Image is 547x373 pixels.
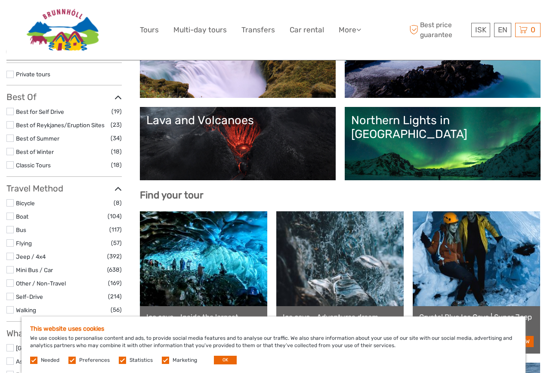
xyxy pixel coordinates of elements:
[108,278,122,288] span: (169)
[16,253,46,260] a: Jeep / 4x4
[107,265,122,275] span: (638)
[283,313,397,321] a: Ice cave - Adventures dream
[99,13,109,24] button: Open LiveChat chat widget
[108,211,122,221] span: (104)
[16,280,66,287] a: Other / Non-Travel
[12,15,97,22] p: We're away right now. Please check back later!
[351,113,534,141] div: Northern Lights in [GEOGRAPHIC_DATA]
[475,25,486,34] span: ISK
[140,24,159,36] a: Tours
[146,113,329,174] a: Lava and Volcanoes
[16,135,59,142] a: Best of Summer
[6,328,122,339] h3: What do you want to see?
[22,317,525,373] div: We use cookies to personalise content and ads, to provide social media features and to analyse ou...
[16,293,43,300] a: Self-Drive
[16,358,30,365] a: Askja
[16,240,32,247] a: Flying
[16,307,36,313] a: Walking
[16,108,64,115] a: Best for Self Drive
[109,225,122,235] span: (117)
[111,120,122,130] span: (23)
[6,183,122,194] h3: Travel Method
[173,24,227,36] a: Multi-day tours
[419,313,534,330] a: Crystal Blue Ice Cave | Super Jeep from Jökulsárlón
[16,266,53,273] a: Mini Bus / Car
[111,305,122,315] span: (56)
[146,313,261,330] a: Ice cave - Inside the largest glacier
[6,92,122,102] h3: Best Of
[146,113,329,127] div: Lava and Volcanoes
[111,160,122,170] span: (18)
[339,24,361,36] a: More
[16,226,26,233] a: Bus
[79,357,110,364] label: Preferences
[146,31,329,91] a: Golden Circle
[130,357,153,364] label: Statistics
[351,113,534,174] a: Northern Lights in [GEOGRAPHIC_DATA]
[16,71,50,78] a: Private tours
[16,345,74,351] a: [GEOGRAPHIC_DATA]
[24,6,105,53] img: 842-d8486d28-25b1-4ae4-99a1-80b19c3c040c_logo_big.jpg
[214,356,237,364] button: OK
[529,25,537,34] span: 0
[494,23,511,37] div: EN
[351,31,534,91] a: Lagoons, Nature Baths and Spas
[111,147,122,157] span: (18)
[140,189,204,201] b: Find your tour
[30,325,517,332] h5: This website uses cookies
[108,292,122,301] span: (214)
[107,251,122,261] span: (392)
[41,357,59,364] label: Needed
[16,200,35,207] a: Bicycle
[290,24,324,36] a: Car rental
[111,133,122,143] span: (34)
[111,107,122,116] span: (19)
[407,20,469,39] span: Best price guarantee
[16,162,51,169] a: Classic Tours
[114,198,122,208] span: (8)
[16,122,105,129] a: Best of Reykjanes/Eruption Sites
[173,357,197,364] label: Marketing
[111,238,122,248] span: (57)
[16,148,54,155] a: Best of Winter
[241,24,275,36] a: Transfers
[16,213,28,220] a: Boat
